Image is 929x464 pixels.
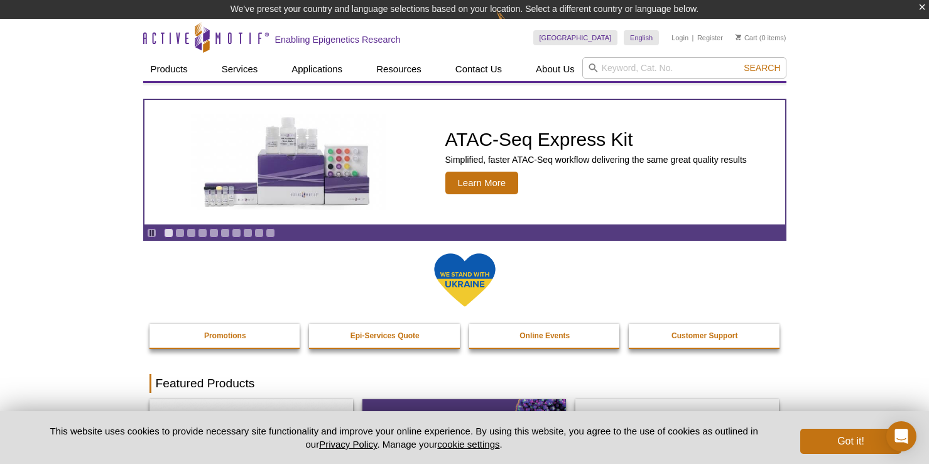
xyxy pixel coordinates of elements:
[309,324,461,348] a: Epi-Services Quote
[740,62,784,74] button: Search
[319,439,377,450] a: Privacy Policy
[243,228,253,238] a: Go to slide 8
[185,114,392,210] img: ATAC-Seq Express Kit
[204,331,246,340] strong: Promotions
[448,57,509,81] a: Contact Us
[209,228,219,238] a: Go to slide 5
[519,331,570,340] strong: Online Events
[582,57,786,79] input: Keyword, Cat. No.
[144,100,785,224] article: ATAC-Seq Express Kit
[533,30,618,45] a: [GEOGRAPHIC_DATA]
[369,57,429,81] a: Resources
[445,172,519,194] span: Learn More
[220,228,230,238] a: Go to slide 6
[232,228,241,238] a: Go to slide 7
[144,100,785,224] a: ATAC-Seq Express Kit ATAC-Seq Express Kit Simplified, faster ATAC-Seq workflow delivering the sam...
[496,9,530,39] img: Change Here
[469,324,621,348] a: Online Events
[736,30,786,45] li: (0 items)
[350,331,420,340] strong: Epi-Services Quote
[275,34,401,45] h2: Enabling Epigenetics Research
[198,228,207,238] a: Go to slide 4
[528,57,582,81] a: About Us
[143,57,195,81] a: Products
[284,57,350,81] a: Applications
[214,57,266,81] a: Services
[254,228,264,238] a: Go to slide 9
[445,130,747,149] h2: ATAC-Seq Express Kit
[886,421,916,451] div: Open Intercom Messenger
[175,228,185,238] a: Go to slide 2
[671,33,688,42] a: Login
[437,439,499,450] button: cookie settings
[629,324,781,348] a: Customer Support
[736,33,758,42] a: Cart
[433,252,496,308] img: We Stand With Ukraine
[164,228,173,238] a: Go to slide 1
[147,228,156,238] a: Toggle autoplay
[744,63,780,73] span: Search
[800,429,901,454] button: Got it!
[624,30,659,45] a: English
[266,228,275,238] a: Go to slide 10
[187,228,196,238] a: Go to slide 3
[671,331,737,340] strong: Customer Support
[149,374,780,393] h2: Featured Products
[697,33,723,42] a: Register
[149,324,302,348] a: Promotions
[736,34,741,40] img: Your Cart
[445,154,747,165] p: Simplified, faster ATAC-Seq workflow delivering the same great quality results
[692,30,694,45] li: |
[28,424,780,451] p: This website uses cookies to provide necessary site functionality and improve your online experie...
